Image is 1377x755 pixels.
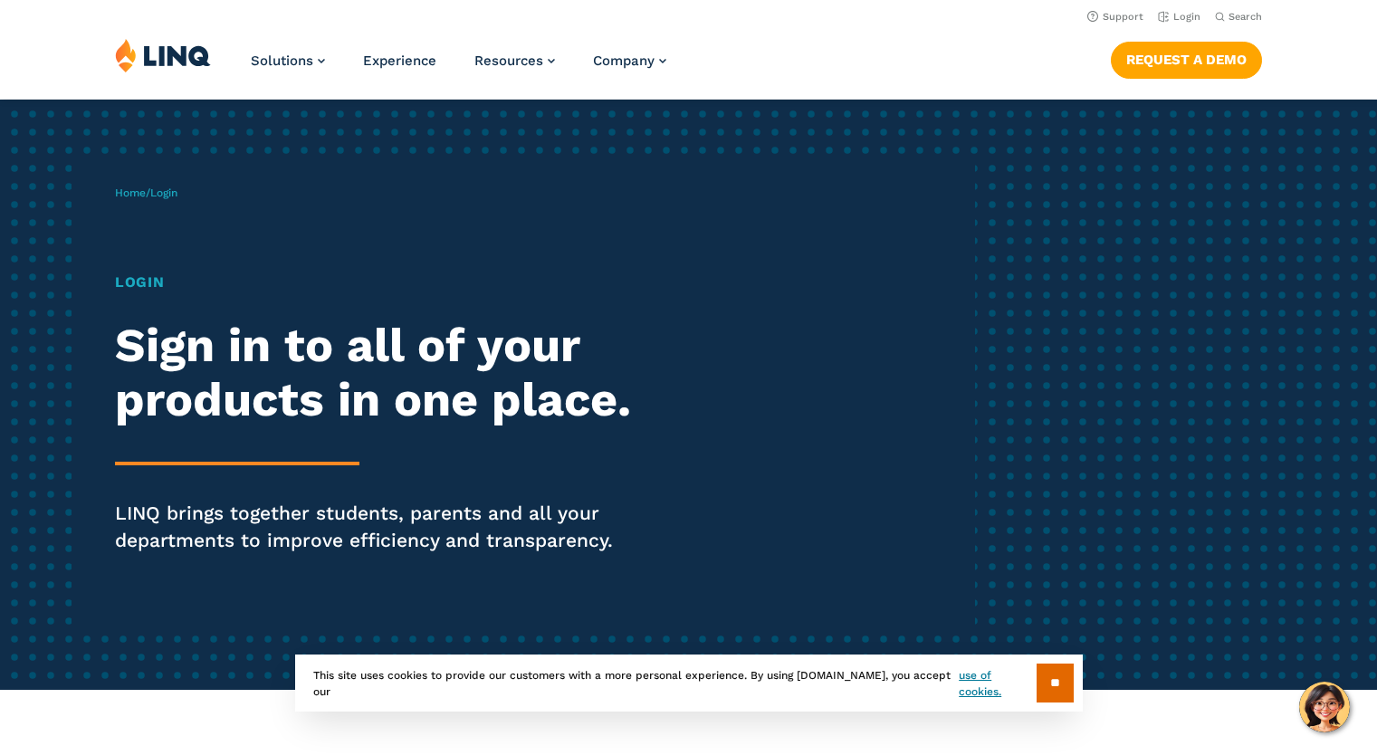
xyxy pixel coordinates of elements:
a: use of cookies. [959,667,1036,700]
a: Home [115,186,146,199]
nav: Primary Navigation [251,38,666,98]
span: Search [1229,11,1262,23]
p: LINQ brings together students, parents and all your departments to improve efficiency and transpa... [115,500,645,554]
nav: Button Navigation [1111,38,1262,78]
a: Solutions [251,53,325,69]
button: Open Search Bar [1215,10,1262,24]
a: Resources [474,53,555,69]
span: Solutions [251,53,313,69]
button: Hello, have a question? Let’s chat. [1299,682,1350,732]
div: This site uses cookies to provide our customers with a more personal experience. By using [DOMAIN... [295,655,1083,712]
a: Company [593,53,666,69]
h1: Login [115,272,645,293]
a: Support [1087,11,1143,23]
span: Resources [474,53,543,69]
img: LINQ | K‑12 Software [115,38,211,72]
a: Login [1158,11,1200,23]
a: Request a Demo [1111,42,1262,78]
h2: Sign in to all of your products in one place. [115,319,645,427]
span: Company [593,53,655,69]
span: Login [150,186,177,199]
a: Experience [363,53,436,69]
span: / [115,186,177,199]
